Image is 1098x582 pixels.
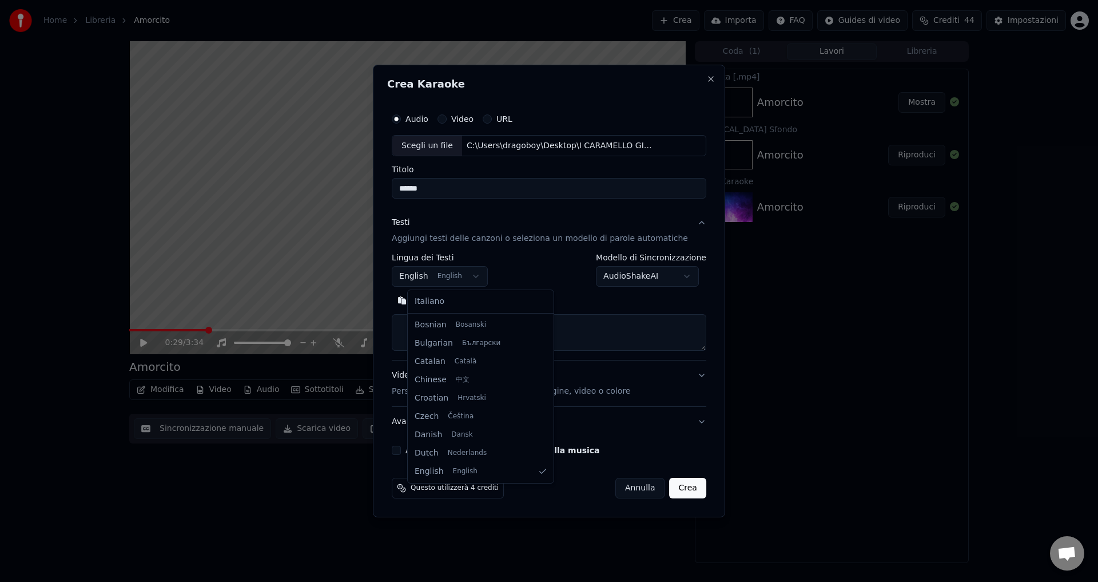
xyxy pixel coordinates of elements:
[448,412,474,421] span: Čeština
[415,393,448,404] span: Croatian
[453,467,478,476] span: English
[415,448,439,459] span: Dutch
[415,466,444,477] span: English
[415,429,442,441] span: Danish
[457,394,486,403] span: Hrvatski
[415,338,453,349] span: Bulgarian
[415,356,445,367] span: Catalan
[448,449,487,458] span: Nederlands
[456,320,486,330] span: Bosanski
[455,357,476,366] span: Català
[415,374,447,386] span: Chinese
[451,430,472,440] span: Dansk
[415,296,444,307] span: Italiano
[415,319,447,331] span: Bosnian
[462,339,500,348] span: Български
[456,375,470,385] span: 中文
[415,411,439,422] span: Czech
